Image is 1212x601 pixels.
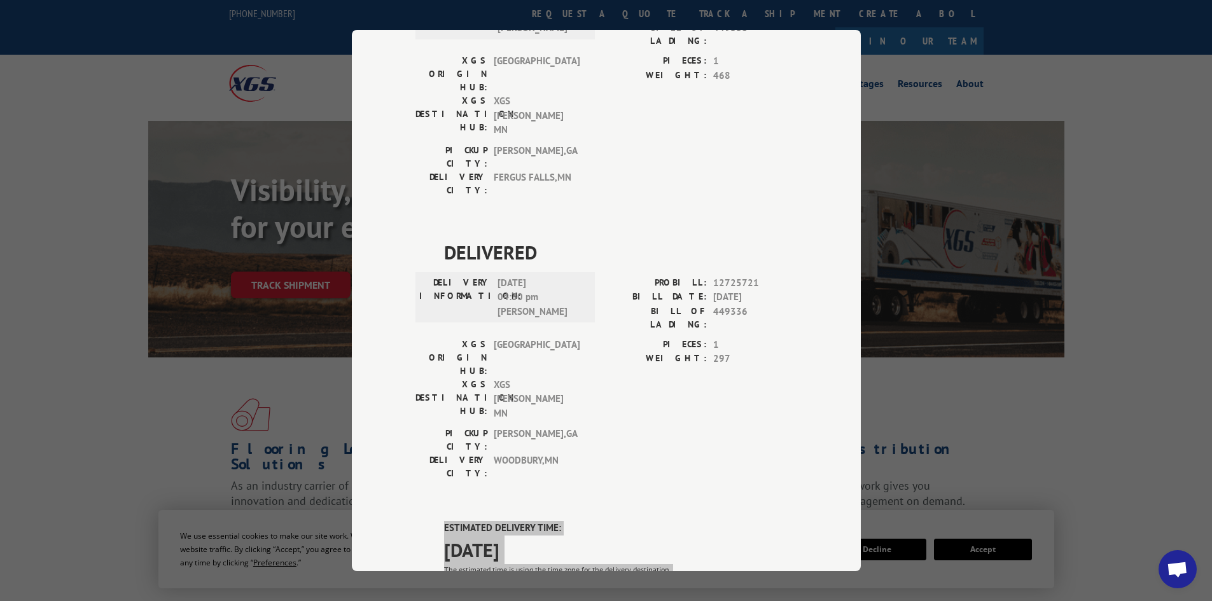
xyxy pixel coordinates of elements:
span: 1 [713,54,797,69]
span: [PERSON_NAME] , GA [494,427,580,453]
span: [PERSON_NAME] , GA [494,144,580,170]
span: [DATE] 04:30 pm [PERSON_NAME] [498,276,583,319]
span: 1 [713,338,797,352]
span: [GEOGRAPHIC_DATA] [494,54,580,94]
span: FERGUS FALLS , MN [494,170,580,197]
span: WOODBURY , MN [494,453,580,480]
span: XGS [PERSON_NAME] MN [494,378,580,421]
label: DELIVERY CITY: [415,453,487,480]
label: DELIVERY INFORMATION: [419,276,491,319]
label: BILL OF LADING: [606,21,707,48]
label: DELIVERY CITY: [415,170,487,197]
span: 449336 [713,21,797,48]
label: PICKUP CITY: [415,144,487,170]
label: XGS DESTINATION HUB: [415,94,487,137]
span: 12725721 [713,276,797,291]
label: XGS DESTINATION HUB: [415,378,487,421]
span: 297 [713,352,797,366]
span: 449336 [713,305,797,331]
label: WEIGHT: [606,69,707,83]
label: BILL OF LADING: [606,305,707,331]
label: BILL DATE: [606,290,707,305]
span: 468 [713,69,797,83]
span: XGS [PERSON_NAME] MN [494,94,580,137]
label: WEIGHT: [606,352,707,366]
label: PICKUP CITY: [415,427,487,453]
label: PIECES: [606,54,707,69]
span: [GEOGRAPHIC_DATA] [494,338,580,378]
a: Open chat [1159,550,1197,588]
span: [DATE] [444,535,797,564]
span: DELIVERED [444,238,797,266]
div: The estimated time is using the time zone for the delivery destination. [444,564,797,576]
label: PROBILL: [606,276,707,291]
label: XGS ORIGIN HUB: [415,338,487,378]
label: ESTIMATED DELIVERY TIME: [444,521,797,535]
span: [DATE] [713,290,797,305]
label: XGS ORIGIN HUB: [415,54,487,94]
label: PIECES: [606,338,707,352]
